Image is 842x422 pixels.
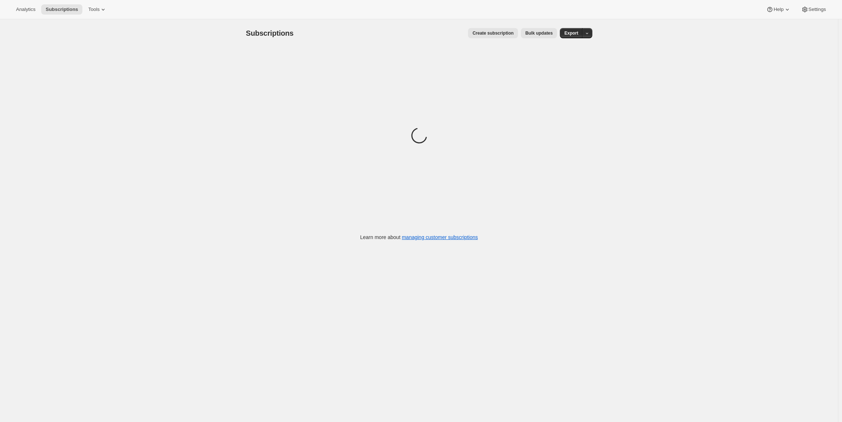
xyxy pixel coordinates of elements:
button: Analytics [12,4,40,15]
span: Export [564,30,578,36]
button: Create subscription [468,28,518,38]
button: Bulk updates [521,28,557,38]
span: Settings [808,7,826,12]
button: Settings [797,4,830,15]
p: Learn more about [360,234,478,241]
span: Help [773,7,783,12]
span: Subscriptions [246,29,294,37]
button: Help [762,4,795,15]
span: Create subscription [472,30,514,36]
button: Export [560,28,582,38]
a: managing customer subscriptions [402,234,478,240]
span: Bulk updates [525,30,553,36]
span: Analytics [16,7,35,12]
button: Subscriptions [41,4,82,15]
button: Tools [84,4,111,15]
span: Tools [88,7,100,12]
span: Subscriptions [46,7,78,12]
